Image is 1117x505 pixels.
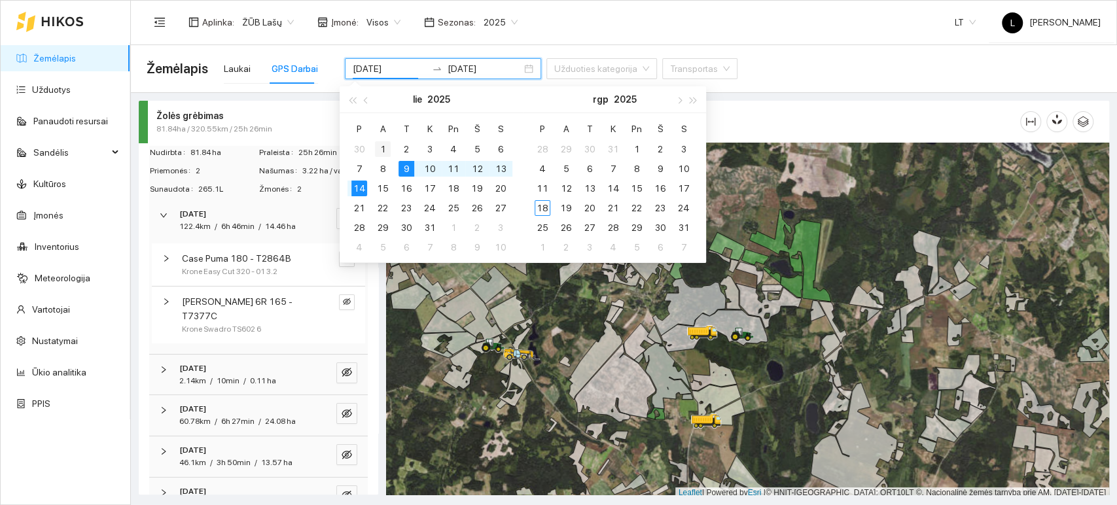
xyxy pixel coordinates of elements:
[351,200,367,216] div: 21
[399,200,414,216] div: 23
[493,141,508,157] div: 6
[217,458,251,467] span: 3h 50min
[672,237,696,257] td: 2025-09-07
[448,61,522,76] input: Pabaigos data
[160,447,168,455] span: right
[578,198,601,218] td: 2025-08-20
[395,159,418,179] td: 2025-07-09
[469,161,485,177] div: 12
[535,200,550,216] div: 18
[648,198,672,218] td: 2025-08-23
[221,222,255,231] span: 6h 46min
[215,417,217,426] span: /
[351,161,367,177] div: 7
[395,237,418,257] td: 2025-08-06
[582,181,597,196] div: 13
[465,118,489,139] th: Š
[375,141,391,157] div: 1
[331,15,359,29] span: Įmonė :
[224,61,251,76] div: Laukai
[438,15,476,29] span: Sezonas :
[399,220,414,235] div: 30
[676,220,692,235] div: 31
[342,490,352,502] span: eye-invisible
[336,208,357,229] button: eye-invisible
[149,200,368,241] div: [DATE]122.4km/6h 46min/14.46 haeye-invisible
[375,181,391,196] div: 15
[302,165,367,177] span: 3.22 ha / val.
[351,239,367,255] div: 4
[347,198,371,218] td: 2025-07-21
[582,161,597,177] div: 6
[152,243,365,286] div: Case Puma 180 - T2864BKrone Easy Cut 320 - 01 3.2eye-invisible
[652,161,668,177] div: 9
[395,198,418,218] td: 2025-07-23
[676,141,692,157] div: 3
[442,198,465,218] td: 2025-07-25
[147,58,208,79] span: Žemėlapis
[442,159,465,179] td: 2025-07-11
[748,488,762,497] a: Esri
[179,417,211,426] span: 60.78km
[179,487,206,496] strong: [DATE]
[593,86,609,113] button: rgp
[375,200,391,216] div: 22
[210,376,213,385] span: /
[258,222,261,231] span: /
[402,103,1020,140] div: Žemėlapis
[554,198,578,218] td: 2025-08-19
[605,161,621,177] div: 7
[605,200,621,216] div: 21
[210,458,213,467] span: /
[424,17,434,27] span: calendar
[1020,111,1041,132] button: column-width
[395,118,418,139] th: T
[558,141,574,157] div: 29
[342,408,352,421] span: eye-invisible
[625,179,648,198] td: 2025-08-15
[535,161,550,177] div: 4
[489,159,512,179] td: 2025-07-13
[347,218,371,237] td: 2025-07-28
[418,237,442,257] td: 2025-08-07
[395,218,418,237] td: 2025-07-30
[554,139,578,159] td: 2025-07-29
[469,200,485,216] div: 26
[422,239,438,255] div: 7
[625,139,648,159] td: 2025-08-01
[179,222,211,231] span: 122.4km
[629,220,645,235] div: 29
[413,86,422,113] button: lie
[182,251,291,266] span: Case Puma 180 - T2864B
[648,139,672,159] td: 2025-08-02
[347,179,371,198] td: 2025-07-14
[558,161,574,177] div: 5
[150,165,196,177] span: Priemonės
[672,198,696,218] td: 2025-08-24
[465,159,489,179] td: 2025-07-12
[489,179,512,198] td: 2025-07-20
[375,161,391,177] div: 8
[347,118,371,139] th: P
[432,63,442,74] span: to
[343,298,351,307] span: eye-invisible
[601,237,625,257] td: 2025-09-04
[601,198,625,218] td: 2025-08-21
[601,159,625,179] td: 2025-08-07
[371,139,395,159] td: 2025-07-01
[614,86,637,113] button: 2025
[535,141,550,157] div: 28
[578,179,601,198] td: 2025-08-13
[605,220,621,235] div: 28
[469,239,485,255] div: 9
[652,141,668,157] div: 2
[442,118,465,139] th: Pn
[152,287,365,343] div: [PERSON_NAME] 6R 165 -T7377CKrone Swadro TS602 6eye-invisible
[652,239,668,255] div: 6
[531,218,554,237] td: 2025-08-25
[446,181,461,196] div: 18
[347,159,371,179] td: 2025-07-07
[531,198,554,218] td: 2025-08-18
[446,200,461,216] div: 25
[221,417,255,426] span: 6h 27min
